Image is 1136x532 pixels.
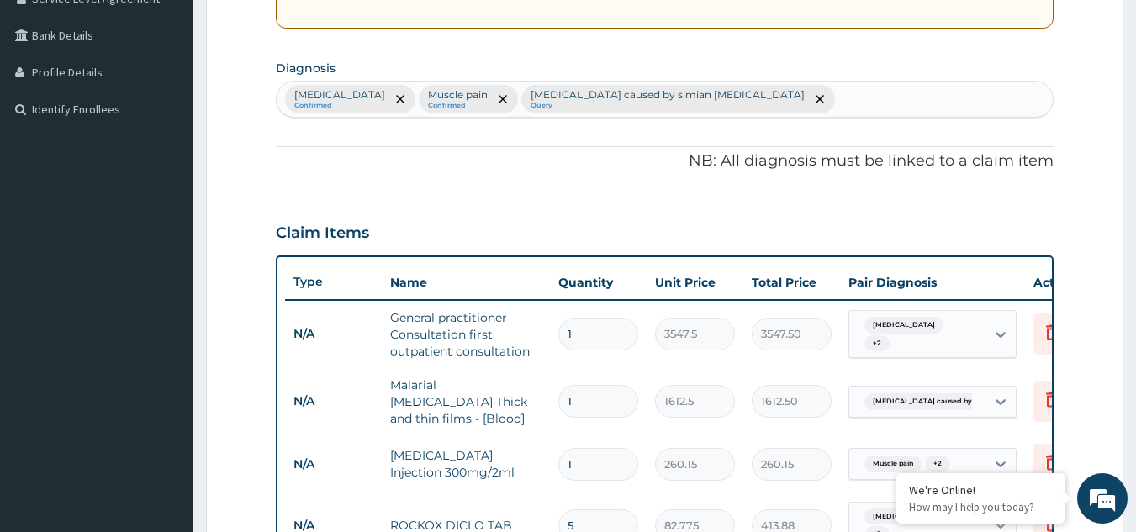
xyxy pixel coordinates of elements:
[864,508,943,525] span: [MEDICAL_DATA]
[909,500,1052,514] p: How may I help you today?
[840,266,1025,299] th: Pair Diagnosis
[276,8,316,49] div: Minimize live chat window
[925,456,950,472] span: + 2
[647,266,743,299] th: Unit Price
[550,266,647,299] th: Quantity
[743,266,840,299] th: Total Price
[428,88,488,102] p: Muscle pain
[98,159,232,329] span: We're online!
[909,482,1052,498] div: We're Online!
[285,386,382,417] td: N/A
[294,88,385,102] p: [MEDICAL_DATA]
[382,439,550,489] td: [MEDICAL_DATA] Injection 300mg/2ml
[1025,266,1109,299] th: Actions
[382,368,550,435] td: Malarial [MEDICAL_DATA] Thick and thin films - [Blood]
[87,94,283,116] div: Chat with us now
[382,301,550,368] td: General practitioner Consultation first outpatient consultation
[276,224,369,243] h3: Claim Items
[285,266,382,298] th: Type
[864,335,890,352] span: + 2
[276,150,1054,172] p: NB: All diagnosis must be linked to a claim item
[864,393,1046,410] span: [MEDICAL_DATA] caused by [PERSON_NAME]...
[285,449,382,480] td: N/A
[285,319,382,350] td: N/A
[31,84,68,126] img: d_794563401_company_1708531726252_794563401
[495,92,510,107] span: remove selection option
[864,317,943,334] span: [MEDICAL_DATA]
[864,456,922,472] span: Muscle pain
[428,102,488,110] small: Confirmed
[382,266,550,299] th: Name
[812,92,827,107] span: remove selection option
[8,354,320,413] textarea: Type your message and hit 'Enter'
[294,102,385,110] small: Confirmed
[393,92,408,107] span: remove selection option
[531,88,805,102] p: [MEDICAL_DATA] caused by simian [MEDICAL_DATA]
[531,102,805,110] small: Query
[276,60,336,76] label: Diagnosis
